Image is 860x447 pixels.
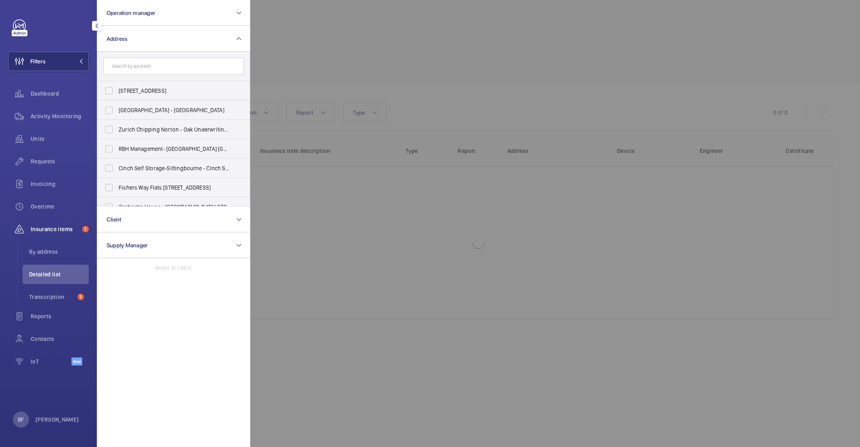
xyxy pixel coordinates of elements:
span: Contacts [31,335,89,343]
p: [PERSON_NAME] [36,416,79,424]
span: By address [29,248,89,256]
span: Invoicing [31,180,89,188]
span: Units [31,135,89,143]
span: Overtime [31,203,89,211]
span: Reports [31,312,89,320]
span: IoT [31,357,71,366]
span: Transcription [29,293,74,301]
span: Beta [71,357,82,366]
span: Detailed list [29,270,89,278]
p: BF [18,416,24,424]
span: Activity Monitoring [31,112,89,120]
button: Filters [8,52,89,71]
span: 1 [82,226,89,232]
span: Dashboard [31,90,89,98]
span: Filters [30,57,46,65]
span: Insurance items [31,225,79,233]
span: 1 [77,294,84,300]
span: Requests [31,157,89,165]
